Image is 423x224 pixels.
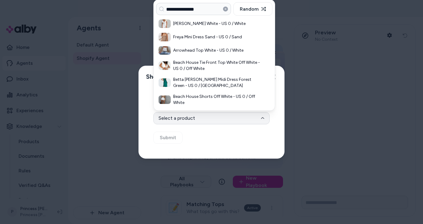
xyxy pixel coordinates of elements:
[144,71,194,83] h2: Shopper Context
[159,33,171,41] img: Freya Mini Dress Sand - US 0 / Sand
[159,78,171,87] img: Betta Vanore Midi Dress Forest Green - US 0 / Forest Green
[159,95,171,104] img: Beach House Shorts Off White - US 0 / Off White
[173,21,261,27] h3: [PERSON_NAME] White - US 0 / White
[159,61,171,70] img: Beach House Tie Front Top White Off White - US 0 / Off White
[173,60,261,72] h3: Beach House Tie Front Top White Off White - US 0 / Off White
[233,2,272,16] button: Random
[173,77,261,89] h3: Betta [PERSON_NAME] Midi Dress Forest Green - US 0 / [GEOGRAPHIC_DATA]
[173,47,261,53] h3: Arrowhead Top White - US 0 / White
[159,19,171,28] img: Adi Romper White - US 0 / White
[153,112,270,124] button: Select a product
[173,94,261,106] h3: Beach House Shorts Off White - US 0 / Off White
[173,34,261,40] h3: Freya Mini Dress Sand - US 0 / Sand
[159,46,171,55] img: Arrowhead Top White - US 0 / White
